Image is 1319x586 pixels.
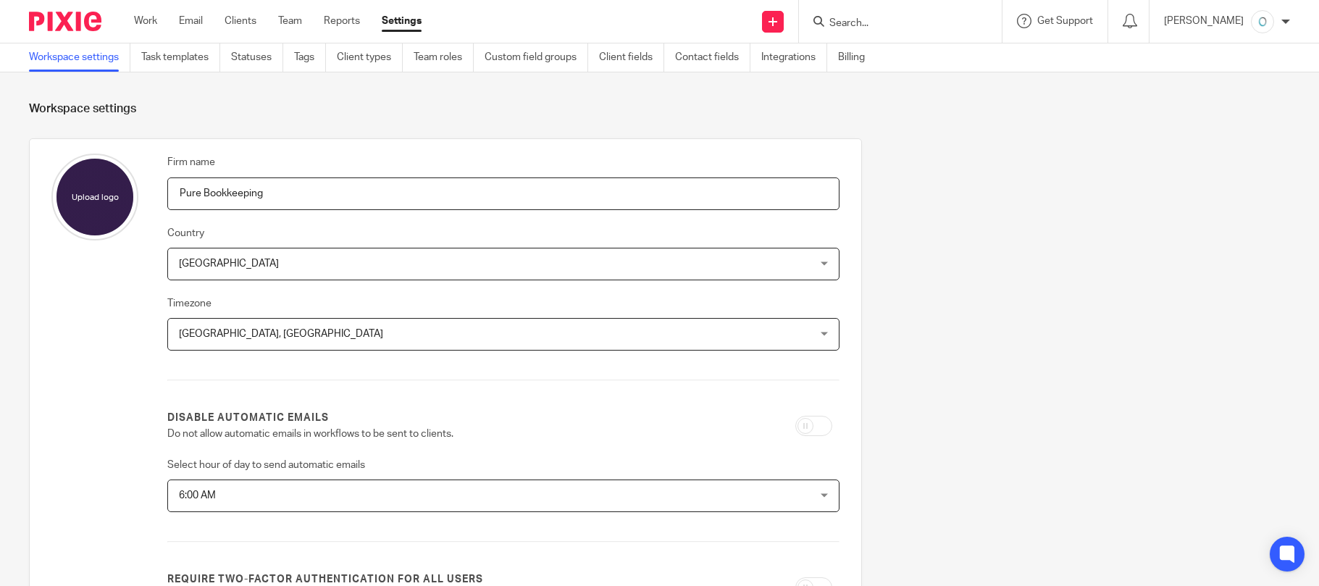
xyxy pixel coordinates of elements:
a: Client types [337,43,403,72]
input: Search [828,17,958,30]
span: Get Support [1037,16,1093,26]
a: Clients [225,14,256,28]
a: Custom field groups [485,43,588,72]
a: Settings [382,14,422,28]
label: Timezone [167,296,212,311]
a: Contact fields [675,43,750,72]
a: Task templates [141,43,220,72]
a: Statuses [231,43,283,72]
a: Team [278,14,302,28]
a: Tags [294,43,326,72]
h1: Workspace settings [29,101,1290,117]
span: [GEOGRAPHIC_DATA], [GEOGRAPHIC_DATA] [179,329,383,339]
span: 6:00 AM [179,490,216,501]
img: Pixie [29,12,101,31]
label: Select hour of day to send automatic emails [167,458,365,472]
p: Do not allow automatic emails in workflows to be sent to clients. [167,427,608,441]
label: Country [167,226,204,240]
label: Firm name [167,155,215,169]
label: Disable automatic emails [167,411,329,425]
a: Email [179,14,203,28]
a: Client fields [599,43,664,72]
a: Billing [838,43,876,72]
a: Reports [324,14,360,28]
img: a---sample2.png [1251,10,1274,33]
a: Work [134,14,157,28]
a: Team roles [414,43,474,72]
input: Name of your firm [167,177,839,210]
a: Integrations [761,43,827,72]
p: [PERSON_NAME] [1164,14,1244,28]
span: [GEOGRAPHIC_DATA] [179,259,279,269]
a: Workspace settings [29,43,130,72]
